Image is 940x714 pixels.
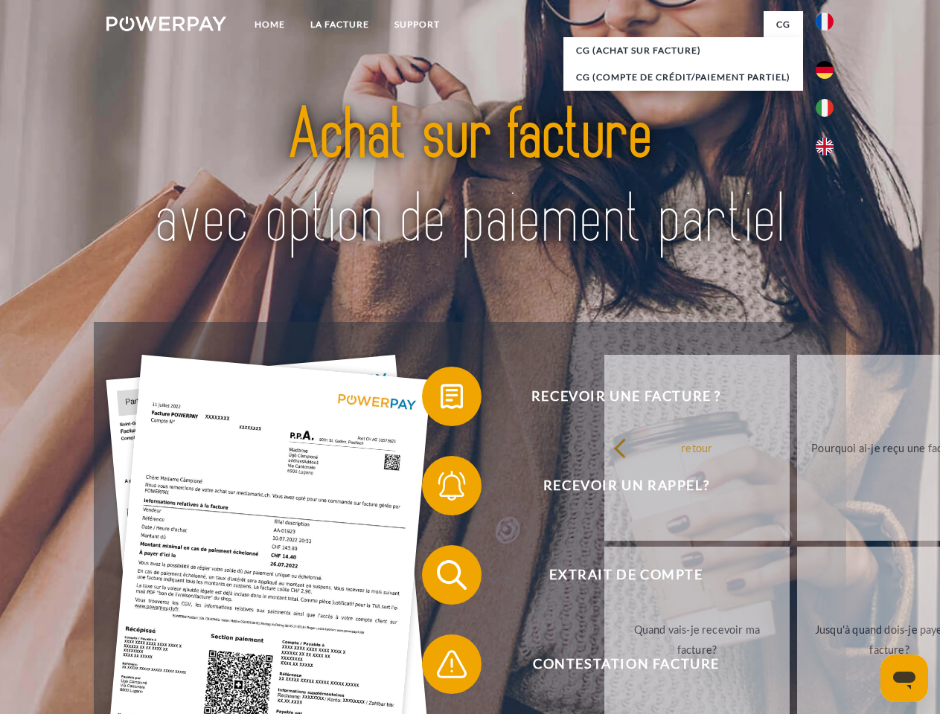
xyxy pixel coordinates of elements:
button: Recevoir un rappel? [422,456,809,515]
img: title-powerpay_fr.svg [142,71,798,285]
div: retour [613,437,781,457]
img: logo-powerpay-white.svg [106,16,226,31]
img: en [816,138,834,155]
img: qb_bell.svg [433,467,470,504]
img: qb_search.svg [433,556,470,594]
a: Support [382,11,453,38]
a: LA FACTURE [298,11,382,38]
img: fr [816,13,834,30]
button: Recevoir une facture ? [422,367,809,426]
a: CG (Compte de crédit/paiement partiel) [563,64,803,91]
a: CG (achat sur facture) [563,37,803,64]
a: Home [242,11,298,38]
img: qb_bill.svg [433,378,470,415]
img: qb_warning.svg [433,646,470,683]
div: Quand vais-je recevoir ma facture? [613,620,781,660]
img: de [816,61,834,79]
iframe: Bouton de lancement de la fenêtre de messagerie [880,654,928,702]
button: Contestation Facture [422,634,809,694]
a: CG [764,11,803,38]
button: Extrait de compte [422,545,809,605]
img: it [816,99,834,117]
